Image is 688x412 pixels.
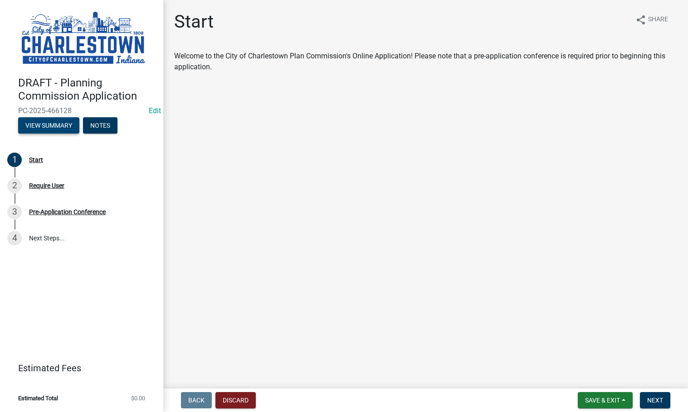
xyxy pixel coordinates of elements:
[7,178,22,193] div: 2
[149,106,161,115] a: Edit
[18,10,149,67] img: City of Charlestown, Indiana
[29,157,43,163] div: Start
[174,51,677,72] div: Welcome to the City of Charlestown Plan Commission's Online Application! Please note that a pre-a...
[174,11,214,33] h1: Start
[29,182,64,189] div: Require User
[83,122,117,129] wm-modal-confirm: Notes
[149,106,161,115] wm-modal-confirm: Edit Application Number
[640,392,670,408] button: Next
[18,117,79,134] button: View Summary
[131,395,145,401] span: $0.00
[83,117,117,134] button: Notes
[585,397,620,404] span: Save & Exit
[18,106,145,115] span: PC-2025-466128
[7,231,22,245] div: 4
[29,209,106,215] div: Pre-Application Conference
[188,397,205,404] span: Back
[18,395,58,401] span: Estimated Total
[18,77,156,103] h4: DRAFT - Planning Commission Application
[181,392,212,408] button: Back
[647,397,663,404] span: Next
[635,14,646,25] i: share
[7,153,22,167] div: 1
[648,14,668,25] span: Share
[7,205,22,219] div: 3
[215,392,256,408] button: Discard
[578,392,633,408] button: Save & Exit
[7,359,149,377] a: Estimated Fees
[18,122,79,129] wm-modal-confirm: Summary
[628,11,675,29] button: shareShare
